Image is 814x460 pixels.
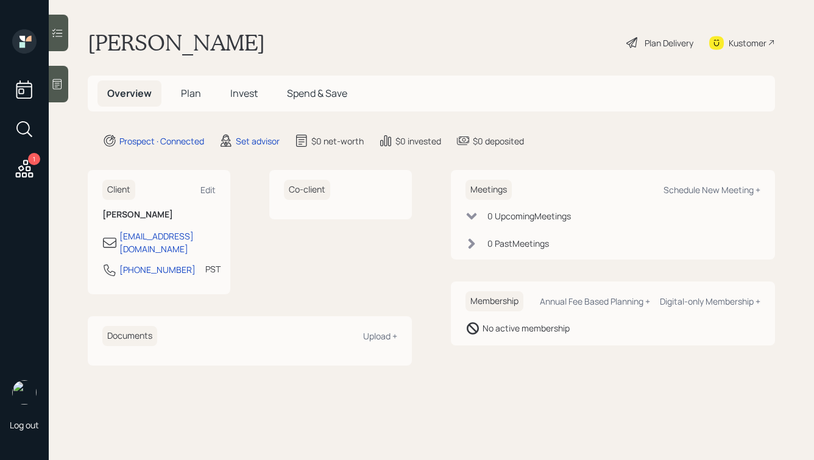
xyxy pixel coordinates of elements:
[540,295,650,307] div: Annual Fee Based Planning +
[473,135,524,147] div: $0 deposited
[28,153,40,165] div: 1
[660,295,760,307] div: Digital-only Membership +
[465,180,512,200] h6: Meetings
[284,180,330,200] h6: Co-client
[10,419,39,431] div: Log out
[465,291,523,311] h6: Membership
[311,135,364,147] div: $0 net-worth
[205,263,221,275] div: PST
[483,322,570,334] div: No active membership
[200,184,216,196] div: Edit
[487,237,549,250] div: 0 Past Meeting s
[102,180,135,200] h6: Client
[645,37,693,49] div: Plan Delivery
[102,326,157,346] h6: Documents
[230,87,258,100] span: Invest
[287,87,347,100] span: Spend & Save
[664,184,760,196] div: Schedule New Meeting +
[107,87,152,100] span: Overview
[119,263,196,276] div: [PHONE_NUMBER]
[236,135,280,147] div: Set advisor
[181,87,201,100] span: Plan
[363,330,397,342] div: Upload +
[119,135,204,147] div: Prospect · Connected
[729,37,766,49] div: Kustomer
[119,230,216,255] div: [EMAIL_ADDRESS][DOMAIN_NAME]
[88,29,265,56] h1: [PERSON_NAME]
[487,210,571,222] div: 0 Upcoming Meeting s
[102,210,216,220] h6: [PERSON_NAME]
[395,135,441,147] div: $0 invested
[12,380,37,405] img: hunter_neumayer.jpg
